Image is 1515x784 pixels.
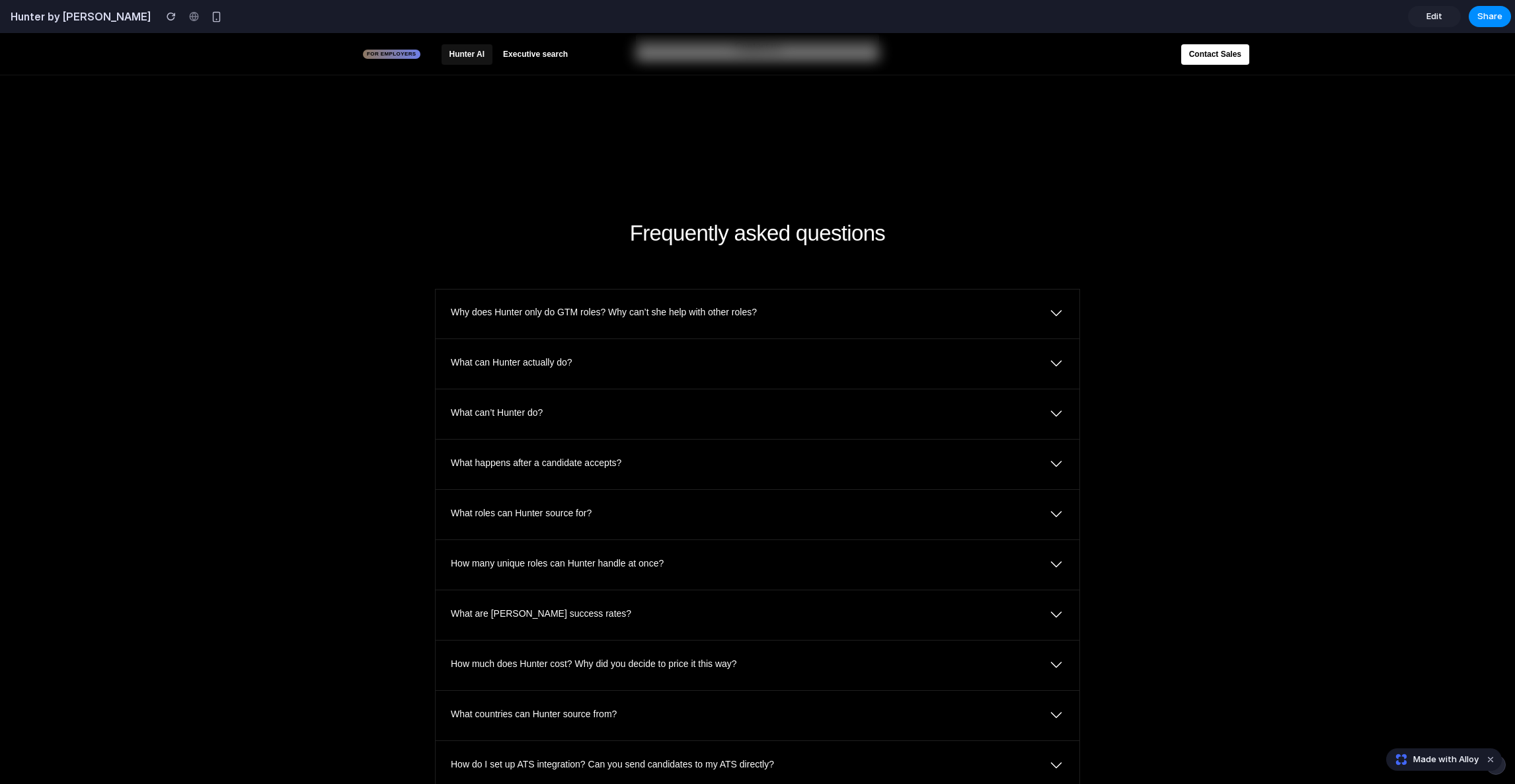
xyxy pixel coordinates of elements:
p: Executive search [503,17,568,26]
button: Dismiss watermark [1483,752,1498,767]
button: Share [1469,6,1511,27]
span: Share [1477,10,1502,23]
p: Hunter AI [449,17,485,26]
a: Edit [1408,6,1461,27]
a: Made with Alloy [1387,753,1480,766]
h2: Hunter by [PERSON_NAME] [5,9,151,24]
p: for employers [367,18,416,24]
span: Edit [1426,10,1442,23]
span: Made with Alloy [1413,753,1479,766]
p: Contact Sales [1189,17,1241,26]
